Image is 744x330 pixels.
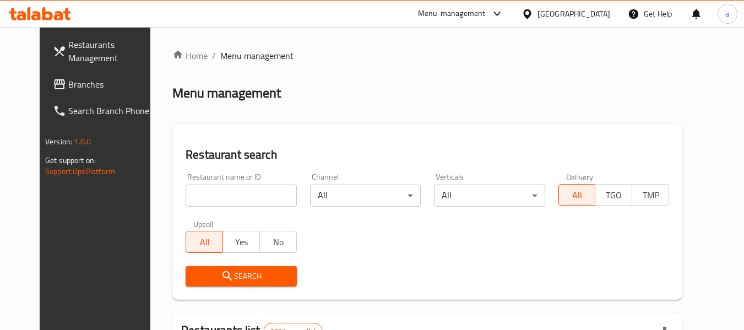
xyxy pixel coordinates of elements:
button: Search [186,266,296,286]
span: No [264,234,292,250]
a: Branches [44,71,164,98]
h2: Menu management [172,84,281,102]
span: All [191,234,219,250]
span: a [725,8,729,20]
button: TGO [595,184,632,206]
button: All [558,184,596,206]
a: Home [172,49,208,62]
div: Menu-management [418,7,486,20]
span: Search Branch Phone [68,104,155,117]
a: Search Branch Phone [44,98,164,124]
span: Restaurants Management [68,38,155,64]
a: Restaurants Management [44,31,164,71]
label: Delivery [566,173,594,181]
div: All [310,185,421,207]
span: Branches [68,78,155,91]
span: TGO [600,187,628,203]
a: Support.OpsPlatform [45,164,115,178]
span: Get support on: [45,153,96,167]
button: Yes [222,231,260,253]
span: Yes [227,234,256,250]
div: All [434,185,545,207]
div: [GEOGRAPHIC_DATA] [537,8,610,20]
span: Search [194,269,287,283]
nav: breadcrumb [172,49,682,62]
span: TMP [637,187,665,203]
label: Upsell [193,220,214,228]
button: All [186,231,223,253]
span: 1.0.0 [74,134,91,149]
li: / [212,49,216,62]
span: Menu management [220,49,294,62]
h2: Restaurant search [186,147,669,163]
button: No [259,231,297,253]
input: Search for restaurant name or ID.. [186,185,296,207]
span: Version: [45,134,72,149]
button: TMP [632,184,669,206]
span: All [563,187,591,203]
